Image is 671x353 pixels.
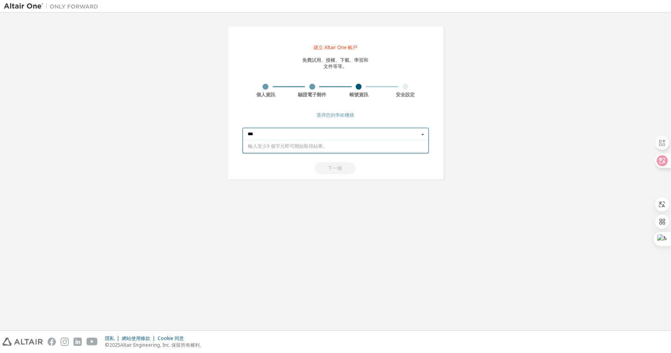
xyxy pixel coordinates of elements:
font: 文件等等。 [324,63,347,70]
div: 您需要選擇您的學術機構才能繼續 [243,162,429,174]
font: 網站使用條款 [122,335,150,342]
font: 個人資訊 [256,91,275,98]
font: 2025 [109,342,120,348]
font: Altair Engineering, Inc. 保留所有權利。 [120,342,204,348]
img: instagram.svg [61,338,69,346]
font: 安全設定 [396,91,415,98]
font: 建立 Altair One 帳戶 [314,44,357,51]
font: 免費試用、授權、下載、學習和 [303,57,369,63]
font: 驗證電子郵件 [298,91,326,98]
img: facebook.svg [48,338,56,346]
font: 選擇您的學術機構 [317,112,355,118]
font: 隱私 [105,335,114,342]
font: 字元即可開始取得結果。 [275,143,327,150]
font: 帳號資訊 [349,91,368,98]
img: 牽牛星一號 [4,2,102,10]
img: youtube.svg [86,338,98,346]
font: © [105,342,109,348]
img: altair_logo.svg [2,338,43,346]
font: 輸入至少 [248,143,267,150]
img: linkedin.svg [74,338,82,346]
font: 3 個 [267,143,275,150]
font: Cookie 同意 [158,335,184,342]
